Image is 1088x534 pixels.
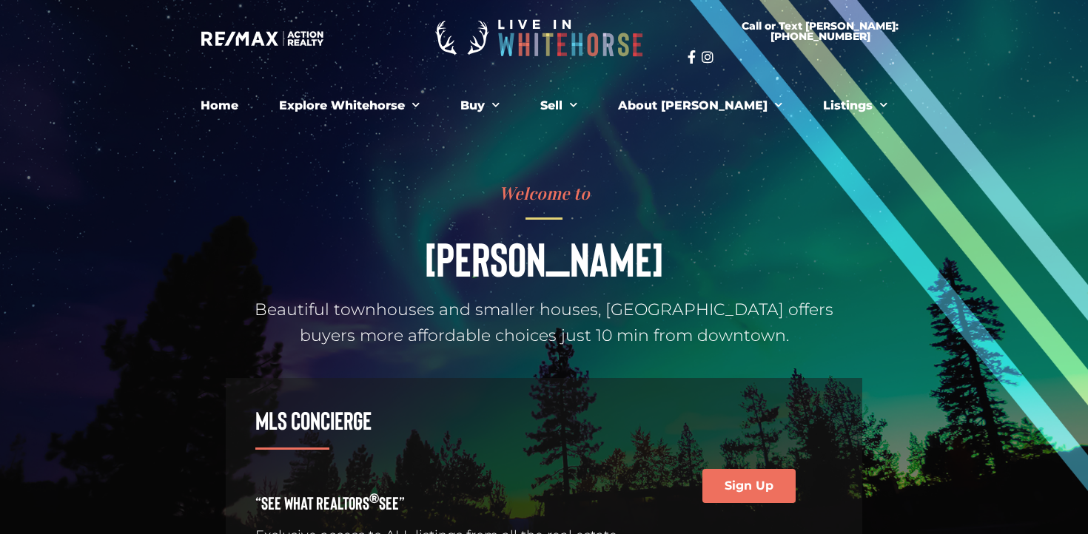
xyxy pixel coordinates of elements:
[369,490,379,506] sup: ®
[688,12,953,50] a: Call or Text [PERSON_NAME]: [PHONE_NUMBER]
[255,408,651,433] h3: MLS Concierge
[268,91,431,121] a: Explore Whitehorse
[607,91,793,121] a: About [PERSON_NAME]
[449,91,511,121] a: Buy
[137,91,951,121] nav: Menu
[226,297,862,348] p: Beautiful townhouses and smaller houses, [GEOGRAPHIC_DATA] offers buyers more affordable choices ...
[705,21,935,41] span: Call or Text [PERSON_NAME]: [PHONE_NUMBER]
[226,185,862,203] h4: Welcome to
[189,91,249,121] a: Home
[529,91,588,121] a: Sell
[725,480,773,492] span: Sign Up
[255,494,651,512] h4: “See What REALTORS See”
[702,469,796,503] a: Sign Up
[226,234,862,282] h1: [PERSON_NAME]
[812,91,899,121] a: Listings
